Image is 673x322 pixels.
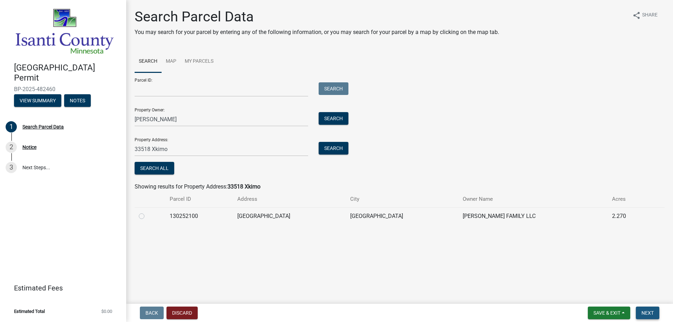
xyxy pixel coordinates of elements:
div: 3 [6,162,17,173]
a: Search [135,50,162,73]
td: [GEOGRAPHIC_DATA] [346,207,459,225]
th: Acres [608,191,649,207]
wm-modal-confirm: Summary [14,98,61,104]
button: Search All [135,162,174,174]
p: You may search for your parcel by entering any of the following information, or you may search fo... [135,28,499,36]
button: Next [636,307,659,319]
button: View Summary [14,94,61,107]
button: Search [319,82,348,95]
a: Map [162,50,181,73]
img: Isanti County, Minnesota [14,7,115,55]
span: Next [641,310,654,316]
button: Discard [166,307,198,319]
span: BP-2025-482460 [14,86,112,93]
a: My Parcels [181,50,218,73]
th: City [346,191,459,207]
div: Search Parcel Data [22,124,64,129]
a: Estimated Fees [6,281,115,295]
button: Search [319,112,348,125]
button: Save & Exit [588,307,630,319]
td: [GEOGRAPHIC_DATA] [233,207,346,225]
wm-modal-confirm: Notes [64,98,91,104]
div: Showing results for Property Address: [135,183,665,191]
span: Estimated Total [14,309,45,314]
td: [PERSON_NAME] FAMILY LLC [458,207,608,225]
div: 2 [6,142,17,153]
i: share [632,11,641,20]
span: $0.00 [101,309,112,314]
button: Back [140,307,164,319]
div: 1 [6,121,17,132]
th: Parcel ID [165,191,233,207]
h4: [GEOGRAPHIC_DATA] Permit [14,63,121,83]
span: Save & Exit [593,310,620,316]
td: 2.270 [608,207,649,225]
td: 130252100 [165,207,233,225]
th: Address [233,191,346,207]
span: Share [642,11,658,20]
div: Notice [22,145,36,150]
th: Owner Name [458,191,608,207]
span: Back [145,310,158,316]
h1: Search Parcel Data [135,8,499,25]
button: Search [319,142,348,155]
button: shareShare [627,8,663,22]
button: Notes [64,94,91,107]
strong: 33518 Xkimo [227,183,260,190]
